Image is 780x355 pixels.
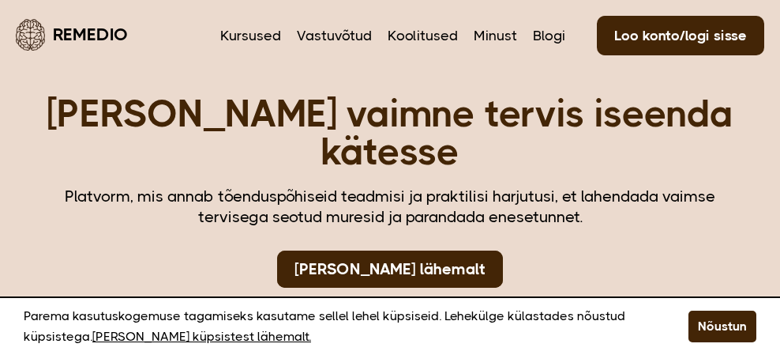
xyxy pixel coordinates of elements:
a: Remedio [16,16,128,53]
a: Blogi [533,25,565,46]
a: Kursused [220,25,281,46]
img: Remedio logo [16,19,45,51]
a: [PERSON_NAME] lähemalt [277,251,503,288]
a: Minust [474,25,517,46]
button: Nõustun [688,311,756,342]
div: Platvorm, mis annab tõenduspõhiseid teadmisi ja praktilisi harjutusi, et lahendada vaimse tervise... [32,187,748,228]
a: Loo konto/logi sisse [597,16,764,55]
a: [PERSON_NAME] küpsistest lähemalt. [92,327,311,347]
h1: [PERSON_NAME] vaimne tervis iseenda kätesse [32,95,748,171]
a: Vastuvõtud [297,25,372,46]
p: Parema kasutuskogemuse tagamiseks kasutame sellel lehel küpsiseid. Lehekülge külastades nõustud k... [24,306,649,347]
a: Koolitused [388,25,458,46]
